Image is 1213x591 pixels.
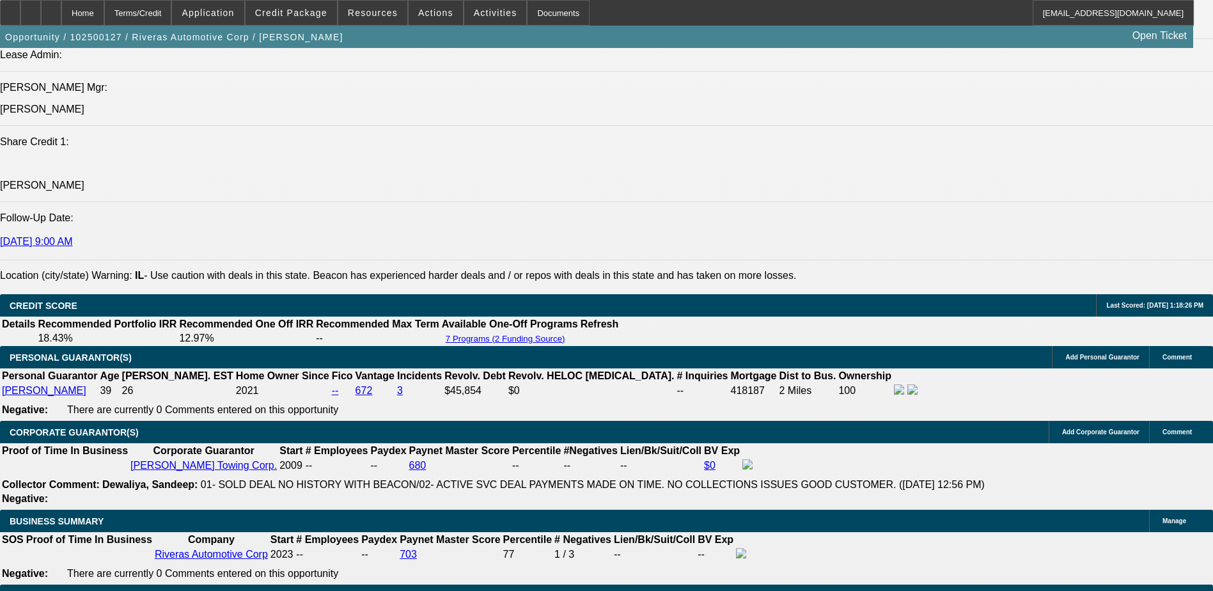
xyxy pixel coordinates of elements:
td: 2009 [279,459,303,473]
a: 703 [400,549,417,560]
span: BUSINESS SUMMARY [10,516,104,526]
button: Application [172,1,244,25]
td: 39 [99,384,120,398]
b: Incidents [397,370,442,381]
td: 2023 [270,548,294,562]
b: Mortgage [731,370,777,381]
th: SOS [1,533,24,546]
span: Credit Package [255,8,327,18]
span: 2021 [236,385,259,396]
span: Manage [1162,517,1186,524]
b: # Negatives [554,534,611,545]
span: Resources [348,8,398,18]
td: 12.97% [178,332,314,345]
span: There are currently 0 Comments entered on this opportunity [67,404,338,415]
button: Resources [338,1,407,25]
b: Percentile [503,534,552,545]
b: Personal Guarantor [2,370,97,381]
b: [PERSON_NAME]. EST [122,370,233,381]
button: Credit Package [246,1,337,25]
td: -- [315,332,440,345]
a: Riveras Automotive Corp [155,549,268,560]
span: There are currently 0 Comments entered on this opportunity [67,568,338,579]
a: [PERSON_NAME] [2,385,86,396]
b: IL [135,270,144,281]
span: Comment [1162,354,1192,361]
span: Activities [474,8,517,18]
td: -- [613,548,696,562]
b: Revolv. Debt [444,370,506,381]
b: Lien/Bk/Suit/Coll [614,534,695,545]
span: CORPORATE GUARANTOR(S) [10,427,139,437]
span: Add Corporate Guarantor [1062,429,1139,436]
a: $0 [704,460,716,471]
span: 01- SOLD DEAL NO HISTORY WITH BEACON/02- ACTIVE SVC DEAL PAYMENTS MADE ON TIME. NO COLLECTIONS IS... [201,479,985,490]
button: Activities [464,1,527,25]
a: Open Ticket [1127,25,1192,47]
td: 418187 [730,384,778,398]
a: [PERSON_NAME] Towing Corp. [130,460,277,471]
th: Recommended Portfolio IRR [37,318,177,331]
button: 7 Programs (2 Funding Source) [442,333,569,344]
img: facebook-icon.png [742,459,753,469]
td: $0 [508,384,675,398]
b: Ownership [838,370,891,381]
th: Proof of Time In Business [1,445,129,457]
b: Fico [332,370,353,381]
div: 1 / 3 [554,549,611,560]
a: 3 [397,385,403,396]
td: -- [370,459,407,473]
div: -- [563,460,618,471]
span: PERSONAL GUARANTOR(S) [10,352,132,363]
td: -- [305,459,369,473]
span: Last Scored: [DATE] 1:18:26 PM [1106,302,1203,309]
a: -- [332,385,339,396]
b: Negative: [2,568,48,579]
b: Age [100,370,119,381]
td: $45,854 [444,384,506,398]
th: Available One-Off Programs [441,318,579,331]
th: Recommended One Off IRR [178,318,314,331]
span: Opportunity / 102500127 / Riveras Automotive Corp / [PERSON_NAME] [5,32,343,42]
span: Comment [1162,429,1192,436]
b: Dewaliya, Sandeep: [102,479,198,490]
b: # Inquiries [677,370,728,381]
span: -- [296,549,303,560]
b: Vantage [356,370,395,381]
b: Start [270,534,293,545]
b: Collector Comment: [2,479,100,490]
b: Lien/Bk/Suit/Coll [620,445,701,456]
div: 77 [503,549,552,560]
img: linkedin-icon.png [907,384,918,395]
td: 18.43% [37,332,177,345]
img: facebook-icon.png [894,384,904,395]
td: -- [361,548,398,562]
b: Negative: [2,404,48,415]
td: -- [676,384,728,398]
button: Actions [409,1,463,25]
td: 2 Miles [779,384,837,398]
b: # Employees [296,534,359,545]
b: Start [279,445,302,456]
span: CREDIT SCORE [10,301,77,311]
th: Proof of Time In Business [26,533,153,546]
b: Percentile [512,445,561,456]
b: Paydex [361,534,397,545]
b: BV Exp [698,534,733,545]
span: Application [182,8,234,18]
b: # Employees [306,445,368,456]
b: #Negatives [563,445,618,456]
label: - Use caution with deals in this state. Beacon has experienced harder deals and / or repos with d... [135,270,796,281]
span: Add Personal Guarantor [1065,354,1139,361]
b: Revolv. HELOC [MEDICAL_DATA]. [508,370,675,381]
td: -- [620,459,702,473]
b: Home Owner Since [236,370,329,381]
b: Paynet Master Score [400,534,500,545]
td: 100 [838,384,892,398]
th: Details [1,318,36,331]
b: Paydex [370,445,406,456]
td: -- [697,548,734,562]
a: 680 [409,460,427,471]
b: Dist to Bus. [779,370,836,381]
b: Corporate Guarantor [153,445,254,456]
